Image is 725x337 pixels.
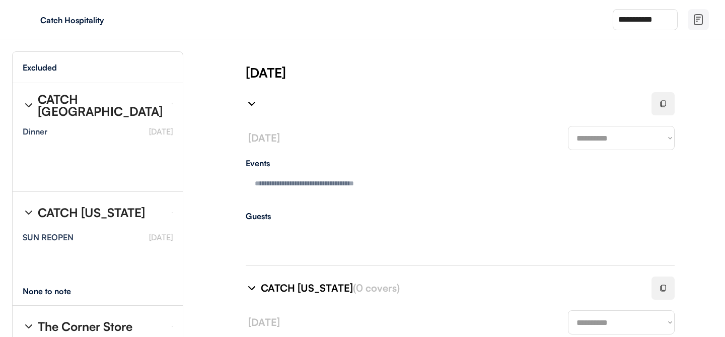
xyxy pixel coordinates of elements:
[38,207,145,219] div: CATCH [US_STATE]
[246,98,258,110] img: chevron-right%20%281%29.svg
[246,282,258,294] img: chevron-right%20%281%29.svg
[246,159,675,167] div: Events
[149,232,173,242] font: [DATE]
[353,282,400,294] font: (0 covers)
[246,212,675,220] div: Guests
[23,320,35,332] img: chevron-right%20%281%29.svg
[38,93,164,117] div: CATCH [GEOGRAPHIC_DATA]
[23,63,57,72] div: Excluded
[23,99,35,111] img: chevron-right%20%281%29.svg
[261,281,639,295] div: CATCH [US_STATE]
[692,14,704,26] img: file-02.svg
[248,316,280,328] font: [DATE]
[23,127,47,136] div: Dinner
[149,126,173,137] font: [DATE]
[246,63,725,82] div: [DATE]
[20,12,36,28] img: yH5BAEAAAAALAAAAAABAAEAAAIBRAA7
[40,16,167,24] div: Catch Hospitality
[23,287,90,295] div: None to note
[248,131,280,144] font: [DATE]
[38,320,132,332] div: The Corner Store
[23,233,74,241] div: SUN REOPEN
[23,207,35,219] img: chevron-right%20%281%29.svg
